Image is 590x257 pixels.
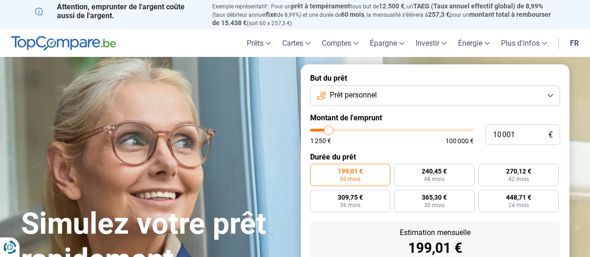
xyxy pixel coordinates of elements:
span: 270,12 € [506,168,531,174]
span: 60 mois [340,176,361,182]
span: 36 mois [340,202,361,208]
span: 24 mois [508,202,529,208]
a: Épargne [364,29,410,57]
a: Plus d'infos [495,29,553,57]
span: prêt à tempérament [291,2,350,10]
span: 448,71 € [506,194,531,201]
label: Durée du prêt [310,153,560,161]
p: Exemple représentatif : Pour un tous but de , un (taux débiteur annuel de 8,99%) et une durée de ... [212,2,555,27]
img: TopCompare [11,36,116,51]
span: 257,3 € [428,11,450,18]
span: 42 mois [508,176,529,182]
span: 309,75 € [338,194,363,201]
span: 48 mois [424,176,444,182]
a: Comptes [316,29,364,57]
span: 100 000 € [445,138,474,144]
a: Cartes [277,29,316,57]
div: 199,01 € [318,241,553,255]
label: But du prêt [310,74,560,83]
span: 365,30 € [422,194,447,201]
div: Estimation mensuelle [318,229,553,236]
a: Énergie [452,29,495,57]
span: 199,01 € [338,168,363,174]
span: 60 mois [341,11,364,18]
span: 30 mois [424,202,444,208]
p: Attention, emprunter de l'argent coûte aussi de l'argent. [35,2,201,20]
span: 12.500 € [379,2,404,10]
span: TAEG (Taux annuel effectif global) de 8,99% [413,2,543,10]
a: Investir [410,29,452,57]
label: Montant de l'emprunt [310,113,560,122]
span: montant total à rembourser de 15.438 € [212,11,551,27]
span: € [548,131,553,139]
span: 240,45 € [422,168,447,174]
span: Prêt personnel [330,90,377,100]
a: Prêts [241,29,277,57]
span: 1 250 € [310,138,331,144]
button: Prêt personnel [310,85,560,106]
a: fr [564,29,584,57]
span: fixe [266,11,277,18]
